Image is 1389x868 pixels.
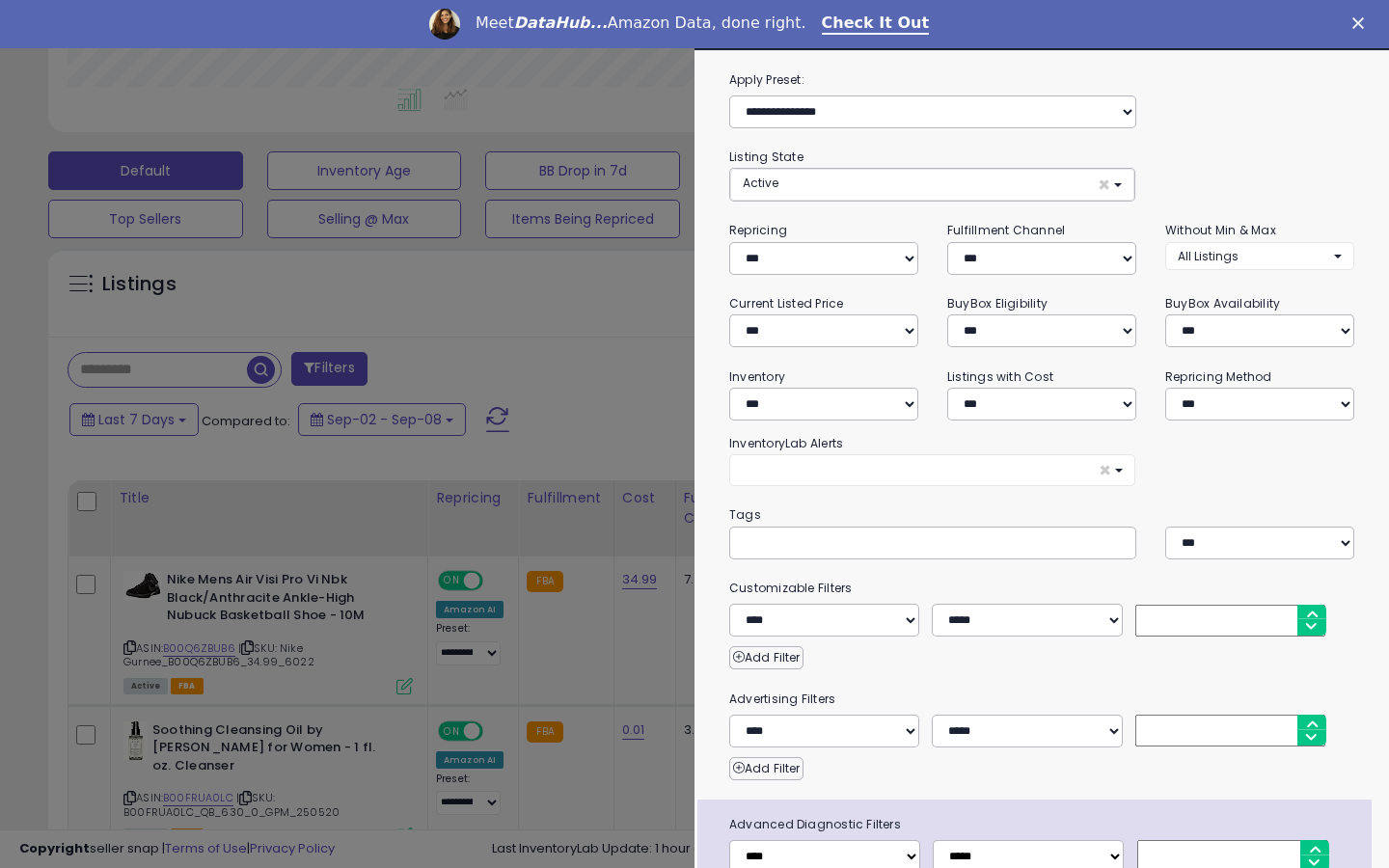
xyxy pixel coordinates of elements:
small: Without Min & Max [1165,222,1276,238]
label: Apply Preset: [715,69,1369,91]
small: Tags [715,504,1369,526]
small: Listings with Cost [947,368,1053,385]
small: Fulfillment Channel [947,222,1065,238]
span: × [1098,175,1110,195]
small: Advertising Filters [715,689,1369,710]
img: Profile image for Georgie [429,9,460,40]
small: Listing State [729,149,803,165]
button: Add Filter [729,646,803,669]
small: Current Listed Price [729,295,843,312]
small: Customizable Filters [715,578,1369,599]
small: BuyBox Eligibility [947,295,1048,312]
div: Close [1352,17,1372,29]
button: All Listings [1165,242,1354,270]
i: DataHub... [514,14,608,32]
div: Meet Amazon Data, done right. [476,14,806,33]
small: Repricing Method [1165,368,1272,385]
small: Repricing [729,222,787,238]
span: Active [743,175,778,191]
span: All Listings [1178,248,1239,264]
button: × [729,454,1135,486]
small: Inventory [729,368,785,385]
button: Active × [730,169,1134,201]
small: InventoryLab Alerts [729,435,843,451]
a: Check It Out [822,14,930,35]
button: Add Filter [729,757,803,780]
small: BuyBox Availability [1165,295,1280,312]
span: × [1099,460,1111,480]
span: Advanced Diagnostic Filters [715,814,1372,835]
